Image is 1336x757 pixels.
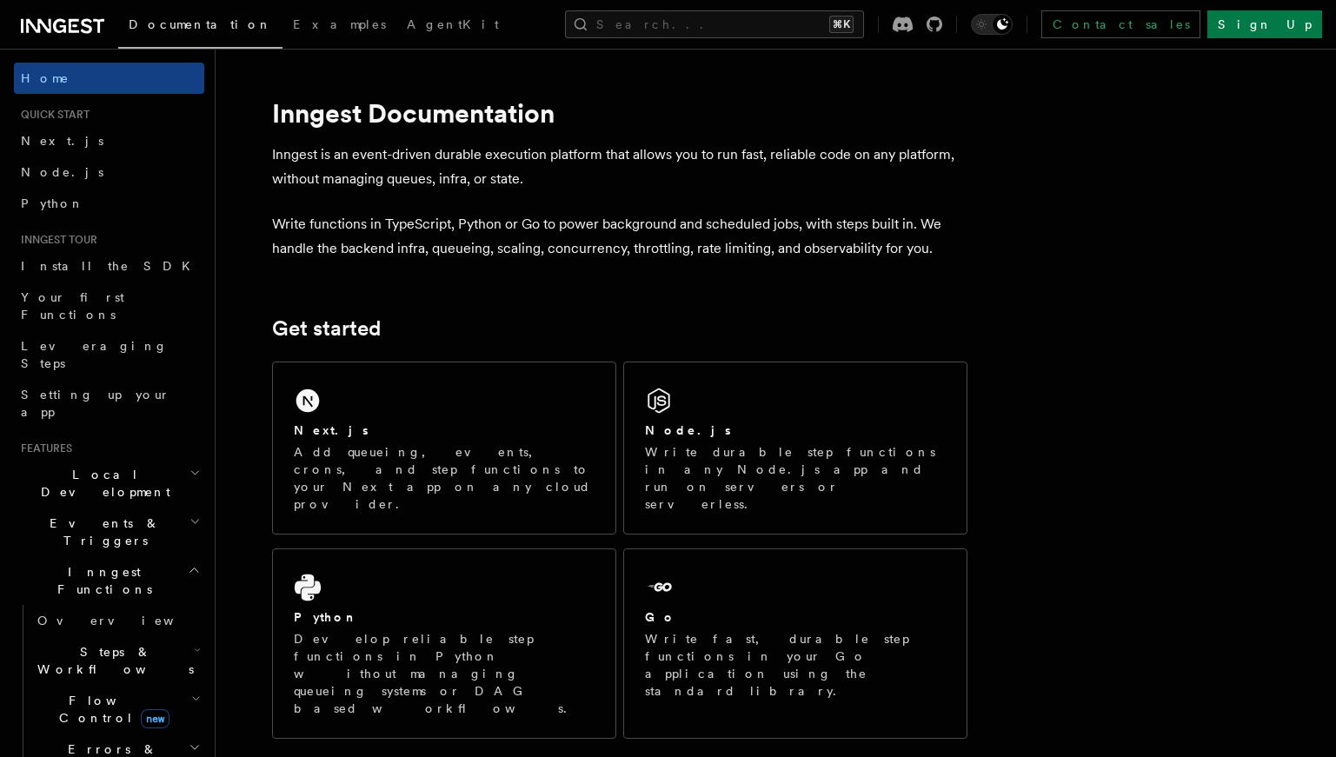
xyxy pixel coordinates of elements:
[282,5,396,47] a: Examples
[272,362,616,535] a: Next.jsAdd queueing, events, crons, and step functions to your Next app on any cloud provider.
[37,614,216,628] span: Overview
[30,605,204,636] a: Overview
[14,563,188,598] span: Inngest Functions
[14,63,204,94] a: Home
[30,636,204,685] button: Steps & Workflows
[14,379,204,428] a: Setting up your app
[645,630,946,700] p: Write fast, durable step functions in your Go application using the standard library.
[14,459,204,508] button: Local Development
[14,250,204,282] a: Install the SDK
[1041,10,1200,38] a: Contact sales
[645,443,946,513] p: Write durable step functions in any Node.js app and run on servers or serverless.
[14,556,204,605] button: Inngest Functions
[623,548,967,739] a: GoWrite fast, durable step functions in your Go application using the standard library.
[141,709,169,728] span: new
[623,362,967,535] a: Node.jsWrite durable step functions in any Node.js app and run on servers or serverless.
[21,388,170,419] span: Setting up your app
[21,196,84,210] span: Python
[294,443,595,513] p: Add queueing, events, crons, and step functions to your Next app on any cloud provider.
[272,143,967,191] p: Inngest is an event-driven durable execution platform that allows you to run fast, reliable code ...
[14,466,189,501] span: Local Development
[14,108,90,122] span: Quick start
[14,188,204,219] a: Python
[30,685,204,734] button: Flow Controlnew
[272,548,616,739] a: PythonDevelop reliable step functions in Python without managing queueing systems or DAG based wo...
[829,16,854,33] kbd: ⌘K
[645,608,676,626] h2: Go
[14,442,72,455] span: Features
[14,330,204,379] a: Leveraging Steps
[14,282,204,330] a: Your first Functions
[272,316,381,341] a: Get started
[293,17,386,31] span: Examples
[30,692,191,727] span: Flow Control
[294,422,369,439] h2: Next.js
[30,643,194,678] span: Steps & Workflows
[129,17,272,31] span: Documentation
[272,97,967,129] h1: Inngest Documentation
[14,233,97,247] span: Inngest tour
[396,5,509,47] a: AgentKit
[1207,10,1322,38] a: Sign Up
[971,14,1013,35] button: Toggle dark mode
[272,212,967,261] p: Write functions in TypeScript, Python or Go to power background and scheduled jobs, with steps bu...
[14,508,204,556] button: Events & Triggers
[21,70,70,87] span: Home
[645,422,731,439] h2: Node.js
[21,134,103,148] span: Next.js
[14,156,204,188] a: Node.js
[118,5,282,49] a: Documentation
[21,290,124,322] span: Your first Functions
[14,125,204,156] a: Next.js
[14,515,189,549] span: Events & Triggers
[294,608,358,626] h2: Python
[407,17,499,31] span: AgentKit
[294,630,595,717] p: Develop reliable step functions in Python without managing queueing systems or DAG based workflows.
[21,165,103,179] span: Node.js
[21,339,168,370] span: Leveraging Steps
[565,10,864,38] button: Search...⌘K
[21,259,201,273] span: Install the SDK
